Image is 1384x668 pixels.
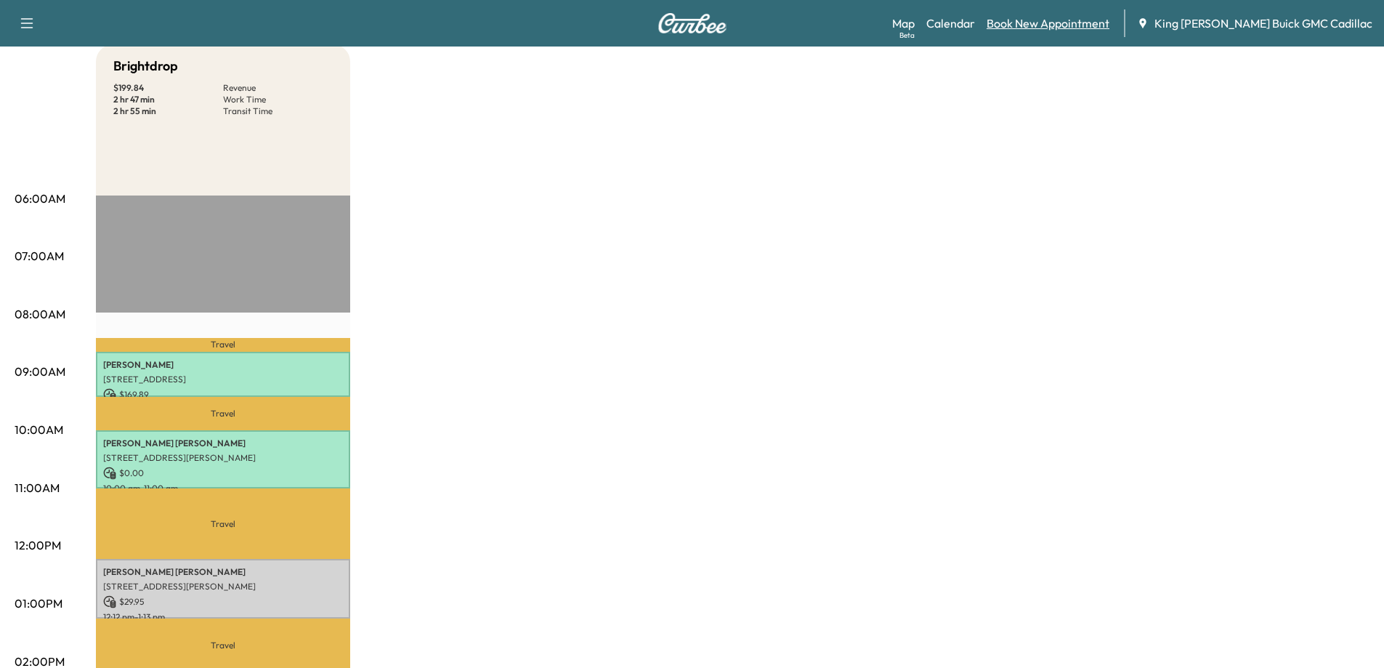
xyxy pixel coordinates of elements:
[103,438,343,449] p: [PERSON_NAME] [PERSON_NAME]
[103,374,343,385] p: [STREET_ADDRESS]
[96,338,350,352] p: Travel
[15,421,63,438] p: 10:00AM
[113,56,178,76] h5: Brightdrop
[113,82,223,94] p: $ 199.84
[223,82,333,94] p: Revenue
[15,305,65,323] p: 08:00AM
[15,595,62,612] p: 01:00PM
[899,30,915,41] div: Beta
[15,363,65,380] p: 09:00AM
[113,105,223,117] p: 2 hr 55 min
[103,581,343,592] p: [STREET_ADDRESS][PERSON_NAME]
[892,15,915,32] a: MapBeta
[15,479,60,496] p: 11:00AM
[103,611,343,623] p: 12:12 pm - 1:13 pm
[926,15,975,32] a: Calendar
[103,452,343,464] p: [STREET_ADDRESS][PERSON_NAME]
[987,15,1109,32] a: Book New Appointment
[103,483,343,494] p: 10:00 am - 11:00 am
[15,190,65,207] p: 06:00AM
[103,595,343,608] p: $ 29.95
[15,247,64,265] p: 07:00AM
[103,566,343,578] p: [PERSON_NAME] [PERSON_NAME]
[223,94,333,105] p: Work Time
[96,397,350,430] p: Travel
[657,13,727,33] img: Curbee Logo
[15,536,61,554] p: 12:00PM
[103,359,343,371] p: [PERSON_NAME]
[103,467,343,480] p: $ 0.00
[1154,15,1372,32] span: King [PERSON_NAME] Buick GMC Cadillac
[96,488,350,559] p: Travel
[103,388,343,401] p: $ 169.89
[223,105,333,117] p: Transit Time
[113,94,223,105] p: 2 hr 47 min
